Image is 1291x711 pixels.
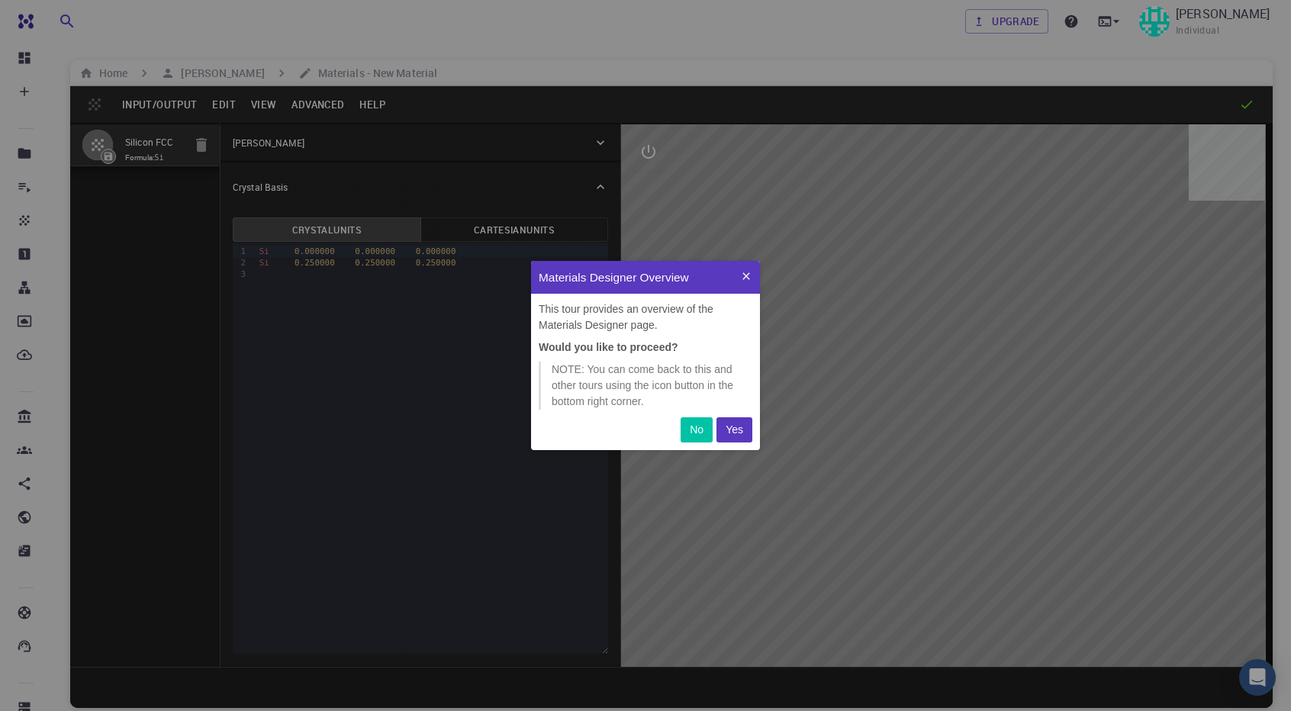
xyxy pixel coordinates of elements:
[539,301,752,333] p: This tour provides an overview of the Materials Designer page.
[716,417,752,442] button: Yes
[31,11,85,24] span: Support
[681,417,713,442] button: No
[690,422,703,438] p: No
[539,269,732,286] p: Materials Designer Overview
[726,422,743,438] p: Yes
[732,261,760,294] button: Quit Tour
[539,341,678,353] strong: Would you like to proceed?
[552,362,742,410] p: NOTE: You can come back to this and other tours using the icon button in the bottom right corner.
